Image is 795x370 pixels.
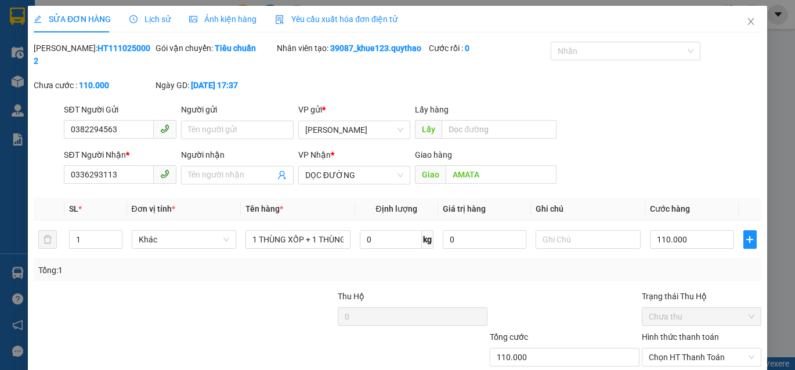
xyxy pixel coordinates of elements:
[79,81,109,90] b: 110.000
[536,230,641,249] input: Ghi Chú
[490,332,528,342] span: Tổng cước
[465,43,469,53] b: 0
[275,15,284,24] img: icon
[38,230,57,249] button: delete
[415,165,446,184] span: Giao
[415,150,452,159] span: Giao hàng
[422,230,433,249] span: kg
[189,15,197,23] span: picture
[245,204,283,213] span: Tên hàng
[298,150,331,159] span: VP Nhận
[277,42,427,55] div: Nhân viên tạo:
[649,308,754,325] span: Chưa thu
[415,105,449,114] span: Lấy hàng
[129,14,171,24] span: Lịch sử
[138,231,229,248] span: Khác
[443,204,486,213] span: Giá trị hàng
[415,120,442,139] span: Lấy
[131,204,175,213] span: Đơn vị tính
[277,171,287,180] span: user-add
[34,42,153,67] div: [PERSON_NAME]:
[69,204,78,213] span: SL
[189,14,256,24] span: Ảnh kiện hàng
[442,120,556,139] input: Dọc đường
[735,6,767,38] button: Close
[298,103,411,116] div: VP gửi
[338,292,364,301] span: Thu Hộ
[650,204,690,213] span: Cước hàng
[181,148,294,161] div: Người nhận
[245,230,350,249] input: VD: Bàn, Ghế
[156,79,275,92] div: Ngày GD:
[642,332,719,342] label: Hình thức thanh toán
[642,290,761,303] div: Trạng thái Thu Hộ
[34,14,111,24] span: SỬA ĐƠN HÀNG
[64,148,176,161] div: SĐT Người Nhận
[446,165,556,184] input: Dọc đường
[744,235,756,244] span: plus
[375,204,417,213] span: Định lượng
[156,42,275,55] div: Gói vận chuyển:
[429,42,548,55] div: Cước rồi :
[746,17,756,26] span: close
[181,103,294,116] div: Người gửi
[275,14,397,24] span: Yêu cầu xuất hóa đơn điện tử
[160,169,169,179] span: phone
[743,230,757,249] button: plus
[38,264,308,277] div: Tổng: 1
[34,43,150,66] b: HT1110250002
[215,43,256,53] b: Tiêu chuẩn
[129,15,138,23] span: clock-circle
[305,121,404,139] span: Hòa Tiến
[64,103,176,116] div: SĐT Người Gửi
[649,349,754,366] span: Chọn HT Thanh Toán
[34,15,42,23] span: edit
[191,81,238,90] b: [DATE] 17:37
[160,124,169,133] span: phone
[305,166,404,184] span: DỌC ĐƯỜNG
[330,43,421,53] b: 39087_khue123.quythao
[34,79,153,92] div: Chưa cước :
[531,198,645,220] th: Ghi chú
